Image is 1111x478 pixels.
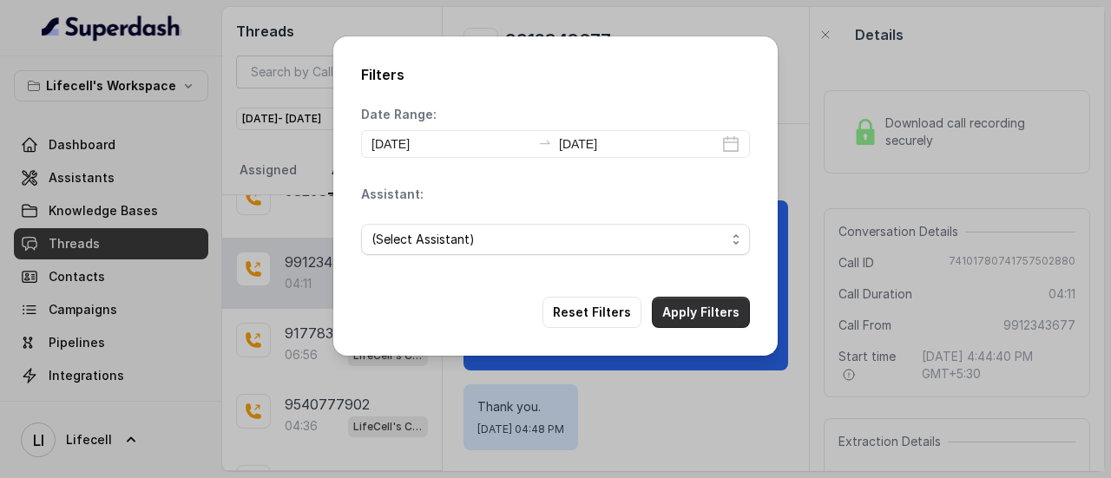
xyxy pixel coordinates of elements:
[542,297,641,328] button: Reset Filters
[371,134,531,154] input: Start date
[361,106,437,123] p: Date Range:
[559,134,719,154] input: End date
[652,297,750,328] button: Apply Filters
[361,224,750,255] button: (Select Assistant)
[361,186,424,203] p: Assistant:
[538,135,552,149] span: to
[371,229,726,250] span: (Select Assistant)
[538,135,552,149] span: swap-right
[361,64,750,85] h2: Filters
